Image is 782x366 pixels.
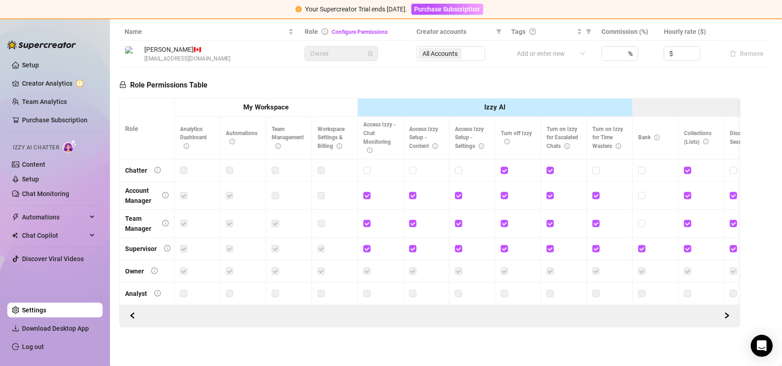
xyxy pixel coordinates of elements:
span: info-circle [654,135,660,140]
span: [PERSON_NAME] 🇨🇦 [144,44,230,55]
img: Chat Copilot [12,232,18,239]
span: Collections (Lists) [684,130,711,145]
span: Team Management [272,126,304,150]
a: Settings [22,306,46,314]
h5: Role Permissions Table [119,80,208,91]
span: thunderbolt [12,213,19,221]
span: left [129,312,136,319]
th: Hourly rate ($) [658,23,721,41]
span: right [724,312,730,319]
span: info-circle [479,143,484,149]
span: info-circle [367,147,372,153]
strong: My Workspace [243,103,289,111]
span: [EMAIL_ADDRESS][DOMAIN_NAME] [144,55,230,63]
div: Open Intercom Messenger [751,335,773,357]
span: Tags [512,27,526,37]
span: info-circle [275,143,281,149]
span: Purchase Subscription [415,5,480,13]
span: exclamation-circle [295,6,302,12]
span: info-circle [616,143,621,149]
span: lock [119,81,126,88]
a: Log out [22,343,44,350]
a: Content [22,161,45,168]
button: Remove [726,48,767,59]
span: Turn on Izzy for Time Wasters [592,126,623,150]
span: download [12,325,19,332]
span: Izzy AI Chatter [13,143,59,152]
span: filter [494,25,503,38]
div: Team Manager [125,213,155,234]
span: question-circle [530,28,536,35]
img: AI Chatter [63,140,77,153]
span: Turn off Izzy [501,130,532,145]
span: Owner [310,47,372,60]
span: info-circle [703,139,709,144]
div: Owner [125,266,144,276]
span: info-circle [151,268,158,274]
span: Turn on Izzy for Escalated Chats [547,126,578,150]
div: Supervisor [125,244,157,254]
th: Commission (%) [596,23,658,41]
a: Setup [22,175,39,183]
span: Your Supercreator Trial ends [DATE]. [306,5,408,13]
span: info-circle [184,143,189,149]
span: Automations [22,210,87,224]
span: info-circle [230,139,235,144]
span: Creator accounts [416,27,492,37]
a: Configure Permissions [332,29,388,35]
span: Access Izzy - Chat Monitoring [363,121,396,154]
span: info-circle [322,28,328,35]
div: Analyst [125,289,147,299]
span: Analytics Dashboard [180,126,207,150]
span: info-circle [432,143,438,149]
span: info-circle [564,143,570,149]
span: info-circle [504,139,510,144]
span: Automations [226,130,257,145]
span: Name [125,27,286,37]
span: Bank [638,134,660,141]
span: Download Desktop App [22,325,89,332]
button: Scroll Forward [125,309,140,323]
span: info-circle [337,143,342,149]
a: Creator Analytics exclamation-circle [22,76,95,91]
button: Scroll Backward [720,309,734,323]
a: Chat Monitoring [22,190,69,197]
span: info-circle [162,192,169,198]
a: Purchase Subscription [22,116,87,124]
th: Name [119,23,299,41]
span: Chat Copilot [22,228,87,243]
a: Discover Viral Videos [22,255,84,262]
span: filter [496,29,502,34]
div: Chatter [125,165,147,175]
button: Purchase Subscription [411,4,483,15]
span: info-circle [162,220,169,226]
span: info-circle [154,290,161,296]
strong: Izzy AI [485,103,506,111]
span: lock [367,51,373,56]
span: filter [586,29,591,34]
span: Access Izzy Setup - Content [409,126,438,150]
th: Role [120,98,175,159]
span: info-circle [164,245,170,251]
img: logo-BBDzfeDw.svg [7,40,76,49]
a: Setup [22,61,39,69]
a: Purchase Subscription [411,5,483,13]
img: Lana smith [125,46,140,61]
span: Role [305,28,318,35]
span: Access Izzy Setup - Settings [455,126,484,150]
span: Disconnect Session [730,130,758,145]
span: filter [584,25,593,38]
a: Team Analytics [22,98,67,105]
div: Account Manager [125,186,155,206]
span: Workspace Settings & Billing [317,126,345,150]
span: info-circle [154,167,161,173]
